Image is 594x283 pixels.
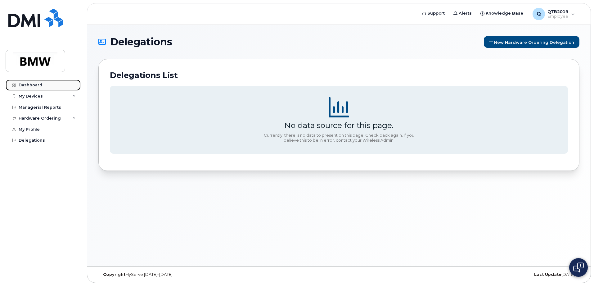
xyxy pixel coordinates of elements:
[573,262,584,272] img: Open chat
[419,272,579,277] div: [DATE]
[103,272,125,277] strong: Copyright
[494,39,574,44] span: New Hardware Ordering Delegation
[98,272,259,277] div: MyServe [DATE]–[DATE]
[261,133,416,143] div: Currently, there is no data to present on this page. Check back again. If you believe this to be ...
[534,272,561,277] strong: Last Update
[484,36,579,48] a: New Hardware Ordering Delegation
[110,37,172,47] span: Delegations
[284,121,394,130] div: No data source for this page.
[110,71,568,80] h2: Delegations List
